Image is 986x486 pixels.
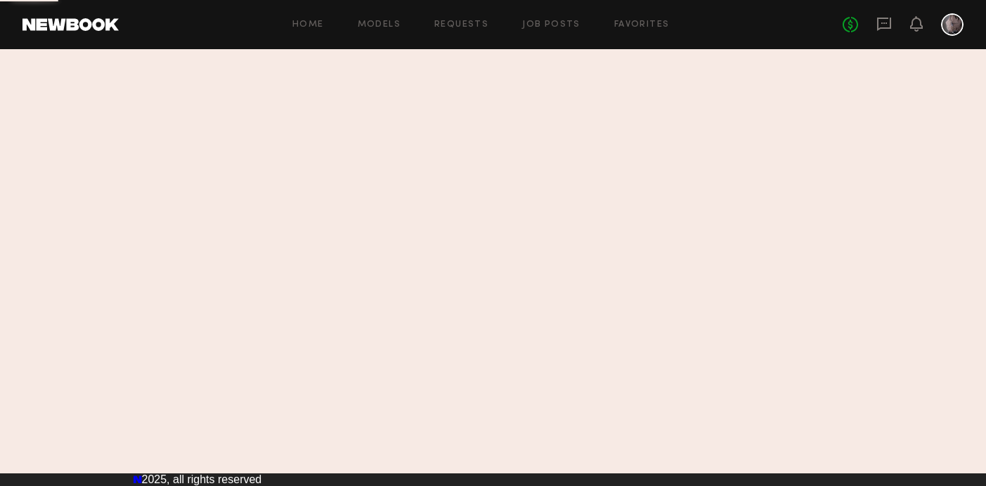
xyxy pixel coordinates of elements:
[522,20,580,29] a: Job Posts
[142,473,262,485] span: 2025, all rights reserved
[292,20,324,29] a: Home
[358,20,401,29] a: Models
[434,20,488,29] a: Requests
[614,20,670,29] a: Favorites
